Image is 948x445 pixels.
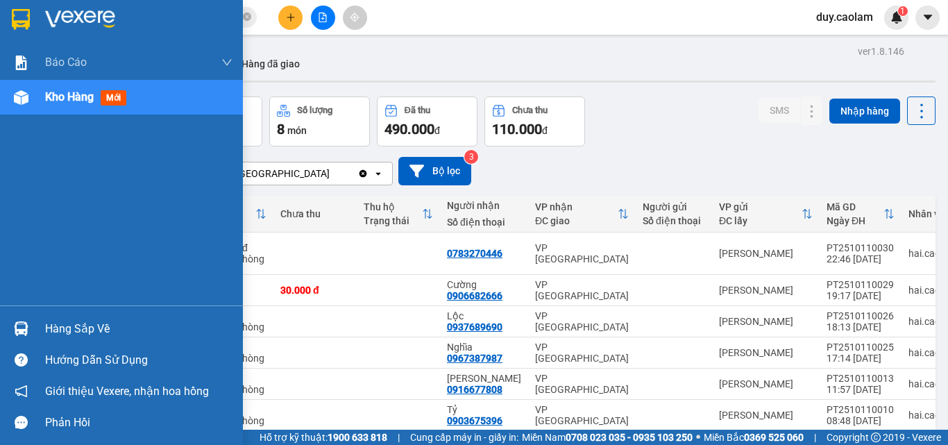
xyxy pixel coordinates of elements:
div: [PERSON_NAME] [719,378,813,389]
div: 0916677808 [447,384,502,395]
div: 11:57 [DATE] [827,384,895,395]
div: PT2510110013 [827,373,895,384]
span: ⚪️ [696,435,700,440]
b: BIÊN NHẬN GỬI HÀNG HÓA [90,20,133,133]
div: PT2510110010 [827,404,895,415]
li: (c) 2017 [117,66,191,83]
div: chị Châu [447,373,521,384]
span: đ [542,125,548,136]
img: icon-new-feature [890,11,903,24]
div: VP [GEOGRAPHIC_DATA] [535,373,629,395]
div: ĐC lấy [719,215,802,226]
div: 0783270446 [447,248,502,259]
span: 8 [277,121,285,137]
span: question-circle [15,353,28,367]
th: Toggle SortBy [820,196,902,233]
div: [PERSON_NAME] [719,410,813,421]
div: Chưa thu [512,106,548,115]
span: plus [286,12,296,22]
span: down [221,57,232,68]
div: Trạng thái [364,215,422,226]
div: VP [GEOGRAPHIC_DATA] [535,342,629,364]
span: 490.000 [384,121,434,137]
div: Mã GD [827,201,883,212]
div: Cường [447,279,521,290]
span: | [398,430,400,445]
div: VP gửi [719,201,802,212]
span: close-circle [243,12,251,21]
span: Kho hàng [45,90,94,103]
button: Số lượng8món [269,96,370,146]
div: Ngày ĐH [827,215,883,226]
span: 110.000 [492,121,542,137]
div: PT2510110025 [827,342,895,353]
span: đ [434,125,440,136]
div: 30.000 đ [280,285,350,296]
button: Đã thu490.000đ [377,96,477,146]
div: Lộc [447,310,521,321]
div: 18:13 [DATE] [827,321,895,333]
strong: 1900 633 818 [328,432,387,443]
div: 17:14 [DATE] [827,353,895,364]
span: notification [15,385,28,398]
span: món [287,125,307,136]
div: 0906682666 [447,290,502,301]
div: [PERSON_NAME] [719,248,813,259]
div: [PERSON_NAME] [719,347,813,358]
th: Toggle SortBy [712,196,820,233]
button: SMS [759,98,800,123]
div: [PERSON_NAME] [719,285,813,296]
strong: 0708 023 035 - 0935 103 250 [566,432,693,443]
div: 0967387987 [447,353,502,364]
div: VP [GEOGRAPHIC_DATA] [221,167,330,180]
div: 22:46 [DATE] [827,253,895,265]
div: VP [GEOGRAPHIC_DATA] [535,310,629,333]
div: Số điện thoại [447,217,521,228]
button: plus [278,6,303,30]
img: logo-vxr [12,9,30,30]
div: Thu hộ [364,201,422,212]
span: Cung cấp máy in - giấy in: [410,430,518,445]
button: aim [343,6,367,30]
button: caret-down [915,6,940,30]
div: 0937689690 [447,321,502,333]
span: 1 [900,6,905,16]
span: file-add [318,12,328,22]
svg: Clear value [357,168,369,179]
img: solution-icon [14,56,28,70]
div: ĐC giao [535,215,618,226]
div: 19:17 [DATE] [827,290,895,301]
span: Báo cáo [45,53,87,71]
button: Nhập hàng [829,99,900,124]
div: PT2510110030 [827,242,895,253]
button: Bộ lọc [398,157,471,185]
span: copyright [871,433,881,442]
strong: 0369 525 060 [744,432,804,443]
div: Người gửi [643,201,705,212]
div: Số lượng [297,106,332,115]
div: 0903675396 [447,415,502,426]
img: warehouse-icon [14,321,28,336]
div: Tỷ [447,404,521,415]
span: Miền Bắc [704,430,804,445]
th: Toggle SortBy [528,196,636,233]
span: message [15,416,28,429]
div: Hàng sắp về [45,319,232,339]
div: Hướng dẫn sử dụng [45,350,232,371]
button: Hàng đã giao [230,47,311,81]
div: [PERSON_NAME] [719,316,813,327]
button: file-add [311,6,335,30]
div: PT2510110029 [827,279,895,290]
div: VP [GEOGRAPHIC_DATA] [535,242,629,265]
span: caret-down [922,11,934,24]
b: [DOMAIN_NAME] [117,53,191,64]
button: Chưa thu110.000đ [484,96,585,146]
span: Hỗ trợ kỹ thuật: [260,430,387,445]
div: VP [GEOGRAPHIC_DATA] [535,279,629,301]
sup: 3 [464,150,478,164]
div: Đã thu [405,106,430,115]
span: Giới thiệu Vexere, nhận hoa hồng [45,383,209,400]
div: VP [GEOGRAPHIC_DATA] [535,404,629,426]
span: mới [101,90,126,106]
img: warehouse-icon [14,90,28,105]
